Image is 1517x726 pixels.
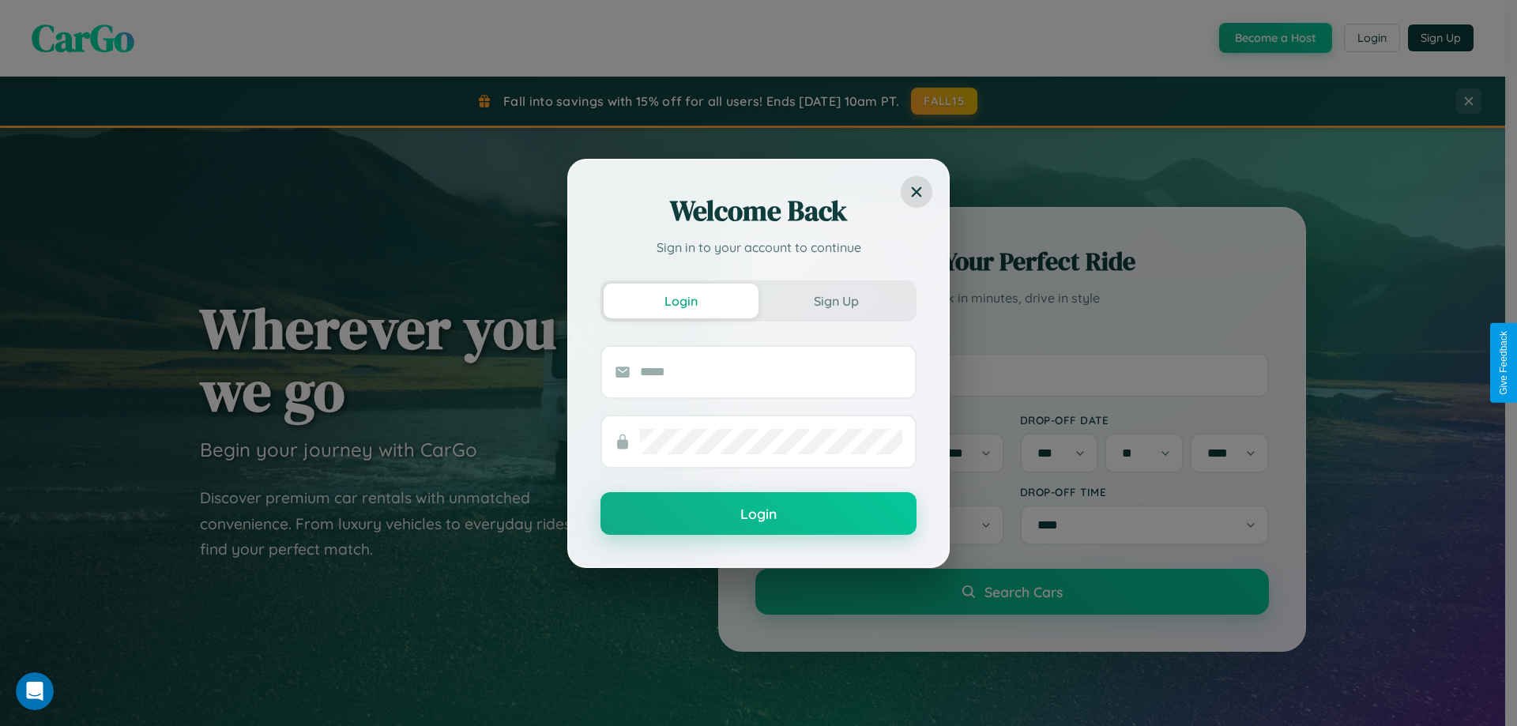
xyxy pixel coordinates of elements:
[600,192,917,230] h2: Welcome Back
[604,284,758,318] button: Login
[600,492,917,535] button: Login
[16,672,54,710] iframe: Intercom live chat
[1498,331,1509,395] div: Give Feedback
[758,284,913,318] button: Sign Up
[600,238,917,257] p: Sign in to your account to continue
